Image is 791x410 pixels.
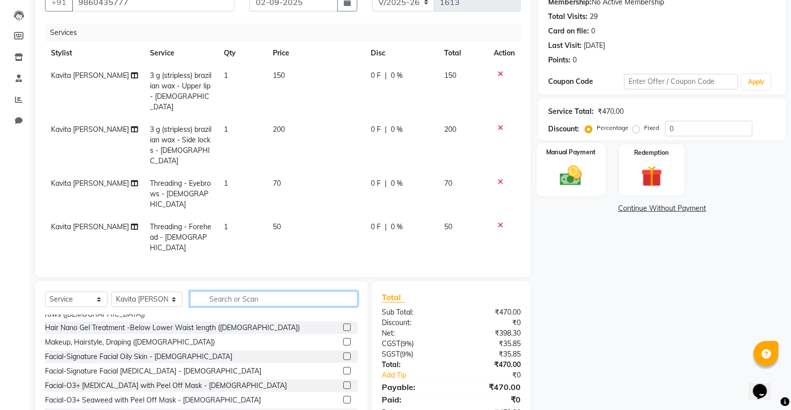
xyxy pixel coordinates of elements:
span: 0 F [371,178,381,189]
div: Last Visit: [548,40,582,51]
span: | [385,124,387,135]
span: 1 [224,125,228,134]
div: Paid: [374,394,451,406]
th: Total [438,42,488,64]
span: 3 g (stripless) brazilian wax - Side locks - [DEMOGRAPHIC_DATA] [150,125,211,165]
div: Facial-Signature Facial Oily Skin - [DEMOGRAPHIC_DATA] [45,352,232,362]
label: Percentage [597,123,629,132]
span: 200 [444,125,456,134]
label: Manual Payment [546,147,596,157]
span: 0 % [391,124,403,135]
div: Card on file: [548,26,589,36]
div: ₹0 [451,318,528,328]
span: 0 % [391,222,403,232]
th: Price [267,42,365,64]
span: 1 [224,71,228,80]
img: _gift.svg [635,163,669,189]
div: 0 [573,55,577,65]
span: | [385,222,387,232]
div: Services [46,23,528,42]
span: Kavita [PERSON_NAME] [51,125,129,134]
span: 150 [273,71,285,80]
div: ₹35.85 [451,339,528,349]
span: 150 [444,71,456,80]
div: ₹470.00 [451,381,528,393]
button: Apply [742,74,771,89]
div: ( ) [374,339,451,349]
span: 0 F [371,70,381,81]
span: 0 % [391,70,403,81]
div: Sub Total: [374,307,451,318]
div: Points: [548,55,571,65]
span: SGST [382,350,400,359]
div: Coupon Code [548,76,624,87]
label: Redemption [635,148,669,157]
span: 0 F [371,124,381,135]
input: Enter Offer / Coupon Code [624,74,738,89]
th: Disc [365,42,438,64]
div: Makeup, Hairstyle, Draping ([DEMOGRAPHIC_DATA]) [45,337,215,348]
div: 0 [591,26,595,36]
span: | [385,178,387,189]
div: Service Total: [548,106,594,117]
span: Kavita [PERSON_NAME] [51,71,129,80]
iframe: chat widget [749,370,781,400]
span: 1 [224,222,228,231]
div: Facial-O3+ [MEDICAL_DATA] with Peel Off Mask - [DEMOGRAPHIC_DATA] [45,381,287,391]
div: ₹0 [451,394,528,406]
div: Payable: [374,381,451,393]
a: Add Tip [374,370,464,381]
span: Threading - Forehead - [DEMOGRAPHIC_DATA] [150,222,211,252]
span: | [385,70,387,81]
div: Facial-O3+ Seaweed with Peel Off Mask - [DEMOGRAPHIC_DATA] [45,395,261,406]
div: 29 [590,11,598,22]
th: Action [488,42,521,64]
span: CGST [382,339,400,348]
img: _cash.svg [553,163,589,188]
div: ₹35.85 [451,349,528,360]
div: Discount: [548,124,579,134]
th: Service [144,42,218,64]
span: 9% [402,350,411,358]
span: 0 F [371,222,381,232]
div: ₹470.00 [451,360,528,370]
div: Hair Nano Gel Treatment -Below Lower Waist length ([DEMOGRAPHIC_DATA]) [45,323,300,333]
div: [DATE] [584,40,605,51]
th: Qty [218,42,267,64]
div: ₹470.00 [598,106,624,117]
span: 200 [273,125,285,134]
div: Total Visits: [548,11,588,22]
span: 70 [273,179,281,188]
div: ₹470.00 [451,307,528,318]
span: 0 % [391,178,403,189]
span: Total [382,292,405,303]
th: Stylist [45,42,144,64]
span: Threading - Eyebrows - [DEMOGRAPHIC_DATA] [150,179,211,209]
span: 50 [273,222,281,231]
div: Total: [374,360,451,370]
span: 9% [402,340,412,348]
div: ₹0 [464,370,528,381]
span: Kavita [PERSON_NAME] [51,179,129,188]
div: Facial-Signature Facial [MEDICAL_DATA] - [DEMOGRAPHIC_DATA] [45,366,261,377]
a: Continue Without Payment [540,203,784,214]
input: Search or Scan [190,291,358,307]
span: Kavita [PERSON_NAME] [51,222,129,231]
span: 50 [444,222,452,231]
span: 1 [224,179,228,188]
span: 3 g (stripless) brazilian wax - Upper lip - [DEMOGRAPHIC_DATA] [150,71,211,111]
span: 70 [444,179,452,188]
label: Fixed [644,123,659,132]
div: ₹398.30 [451,328,528,339]
div: Discount: [374,318,451,328]
div: ( ) [374,349,451,360]
div: Net: [374,328,451,339]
